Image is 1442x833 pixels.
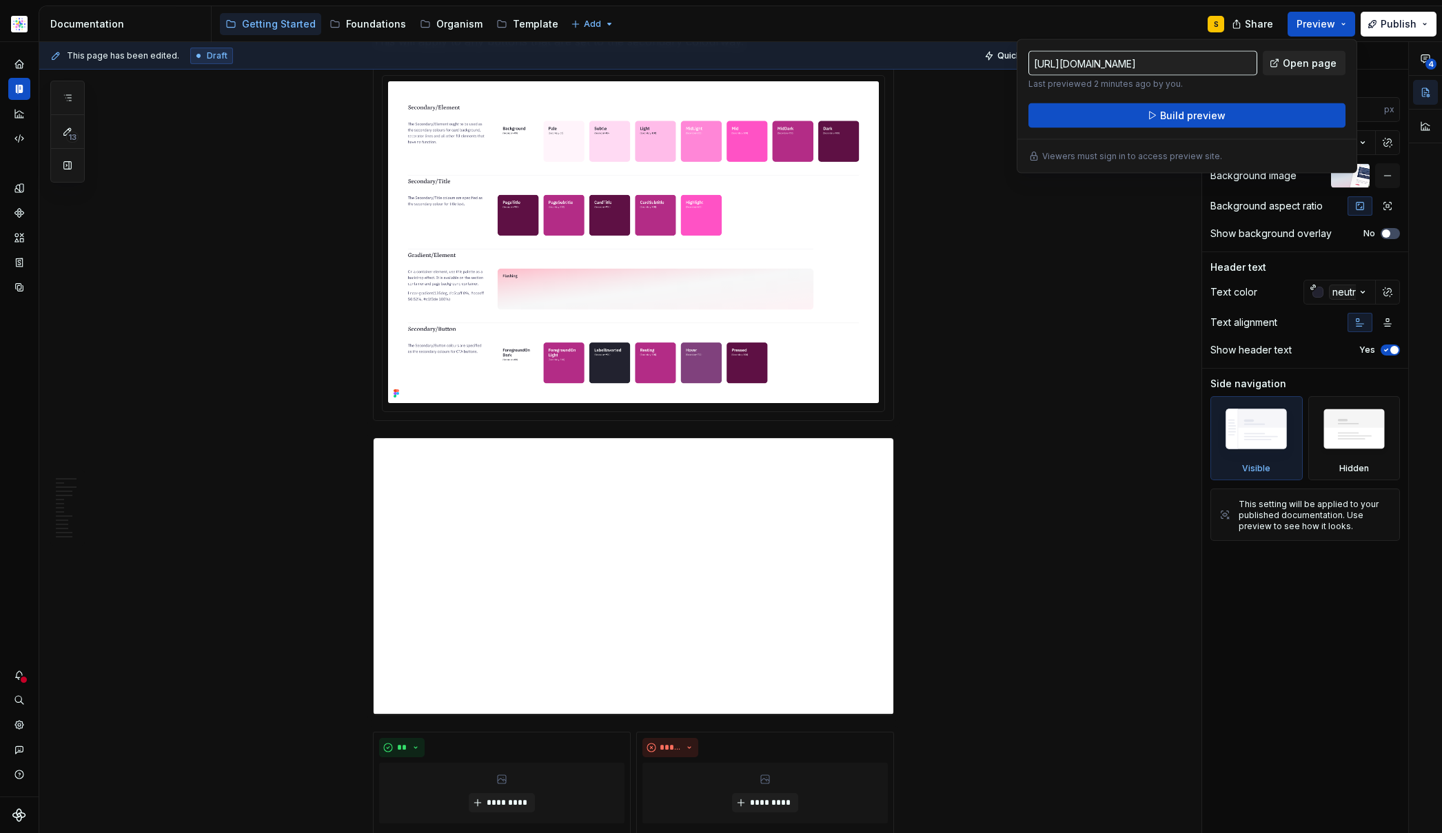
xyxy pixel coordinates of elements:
[1028,79,1257,90] p: Last previewed 2 minutes ago by you.
[207,50,227,61] span: Draft
[1363,228,1375,239] label: No
[324,13,412,35] a: Foundations
[997,50,1057,61] span: Quick preview
[1210,343,1292,357] div: Show header text
[8,78,30,100] a: Documentation
[220,10,564,38] div: Page tree
[1225,12,1282,37] button: Share
[513,17,558,31] div: Template
[8,53,30,75] a: Home
[1214,19,1219,30] div: S
[1160,109,1226,123] span: Build preview
[584,19,601,30] span: Add
[1331,97,1384,122] input: Auto
[242,17,316,31] div: Getting Started
[8,227,30,249] a: Assets
[8,103,30,125] a: Analytics
[491,13,564,35] a: Template
[8,689,30,711] button: Search ⌘K
[1339,463,1369,474] div: Hidden
[1359,344,1375,356] label: Yes
[980,46,1063,65] button: Quick preview
[1384,104,1394,115] p: px
[1303,280,1376,305] button: neutral-900
[1263,51,1345,76] a: Open page
[1242,463,1270,474] div: Visible
[414,13,488,35] a: Organism
[1210,227,1332,240] div: Show background overlay
[1297,17,1335,31] span: Preview
[8,739,30,761] button: Contact support
[8,664,30,686] button: Notifications
[1425,59,1436,70] span: 4
[1210,260,1266,274] div: Header text
[436,17,483,31] div: Organism
[1239,499,1391,532] div: This setting will be applied to your published documentation. Use preview to see how it looks.
[1210,316,1277,329] div: Text alignment
[8,202,30,224] a: Components
[1381,17,1416,31] span: Publish
[8,177,30,199] a: Design tokens
[220,13,321,35] a: Getting Started
[67,50,179,61] span: This page has been edited.
[11,16,28,32] img: b2369ad3-f38c-46c1-b2a2-f2452fdbdcd2.png
[66,132,79,143] span: 13
[1288,12,1355,37] button: Preview
[1210,199,1323,213] div: Background aspect ratio
[1329,285,1390,300] div: neutral-900
[1245,17,1273,31] span: Share
[8,714,30,736] a: Settings
[1361,12,1436,37] button: Publish
[1042,151,1222,162] p: Viewers must sign in to access preview site.
[1210,169,1297,183] div: Background image
[1210,285,1257,299] div: Text color
[8,127,30,150] a: Code automation
[1210,377,1286,391] div: Side navigation
[346,17,406,31] div: Foundations
[1028,103,1345,128] button: Build preview
[1308,396,1401,480] div: Hidden
[567,14,618,34] button: Add
[50,17,205,31] div: Documentation
[12,808,26,822] svg: Supernova Logo
[8,251,30,274] a: Storybook stories
[8,276,30,298] a: Data sources
[1283,56,1337,70] span: Open page
[1210,396,1303,480] div: Visible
